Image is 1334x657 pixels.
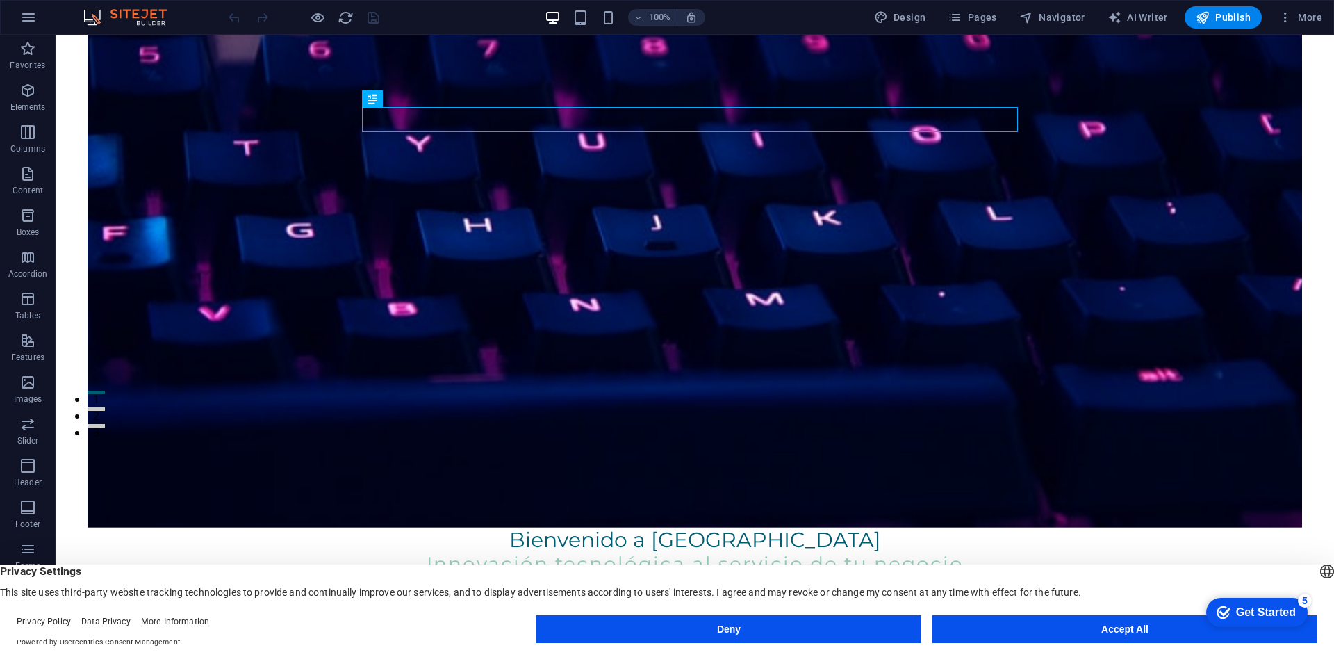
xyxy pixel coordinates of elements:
p: Images [14,394,42,405]
button: reload [337,9,354,26]
div: Get Started [41,15,101,28]
img: Editor Logo [80,9,184,26]
span: Navigator [1019,10,1085,24]
span: AI Writer [1107,10,1168,24]
span: More [1278,10,1322,24]
button: AI Writer [1102,6,1174,29]
button: Pages [942,6,1002,29]
button: Publish [1185,6,1262,29]
span: Publish [1196,10,1251,24]
div: Design (Ctrl+Alt+Y) [868,6,932,29]
p: Columns [10,143,45,154]
p: Content [13,185,43,196]
i: Reload page [338,10,354,26]
p: Header [14,477,42,488]
p: Footer [15,519,40,530]
p: Forms [15,560,40,571]
p: Favorites [10,60,45,71]
button: 2 [32,373,49,376]
button: 100% [628,9,677,26]
h6: 100% [649,9,671,26]
i: On resize automatically adjust zoom level to fit chosen device. [685,11,698,24]
div: 5 [103,3,117,17]
button: 1 [32,356,49,359]
span: Pages [948,10,996,24]
button: Click here to leave preview mode and continue editing [309,9,326,26]
button: More [1273,6,1328,29]
p: Accordion [8,268,47,279]
p: Elements [10,102,46,113]
button: Navigator [1014,6,1091,29]
button: 3 [32,389,49,393]
p: Boxes [17,227,40,238]
p: Tables [15,310,40,321]
p: Slider [17,435,39,446]
span: Design [874,10,926,24]
button: Design [868,6,932,29]
p: Features [11,352,44,363]
div: Get Started 5 items remaining, 0% complete [11,7,113,36]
